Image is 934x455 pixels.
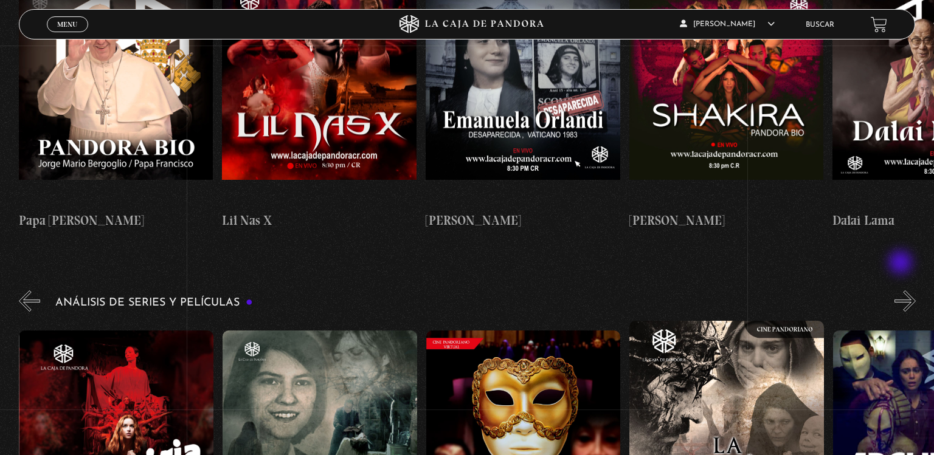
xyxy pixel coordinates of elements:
span: [PERSON_NAME] [680,21,775,28]
h4: Papa [PERSON_NAME] [19,211,213,230]
span: Menu [57,21,77,28]
button: Next [894,290,916,312]
h4: [PERSON_NAME] [629,211,824,230]
h4: Lil Nas X [222,211,417,230]
a: Buscar [806,21,834,29]
button: Previous [19,290,40,312]
h3: Análisis de series y películas [55,297,253,309]
span: Cerrar [54,31,82,39]
a: View your shopping cart [871,16,887,32]
h4: [PERSON_NAME] [426,211,620,230]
